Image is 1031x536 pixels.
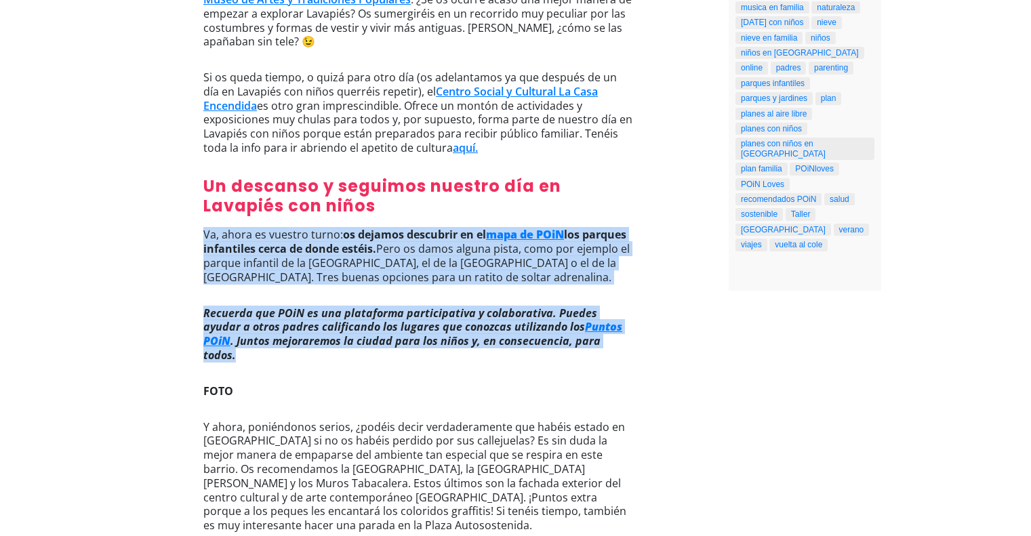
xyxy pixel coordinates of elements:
a: plan familia (9 elementos) [735,163,788,175]
a: sostenible (2 elementos) [735,208,783,220]
strong: los parques infantiles cerca de donde estéis. [203,227,626,256]
a: planes con niños en Madrid (6 elementos) [735,138,874,160]
a: navidad con niños (3 elementos) [735,16,809,28]
a: POiN Loves (7 elementos) [735,178,790,190]
a: vuelta al cole (3 elementos) [769,239,828,251]
strong: os dejamos descubrir en el [343,227,486,242]
a: viajes (2 elementos) [735,239,767,251]
a: Puntos POiN [203,319,622,348]
a: parenting (23 elementos) [809,62,853,74]
a: musica en familia (3 elementos) [735,1,809,14]
a: planes al aire libre (4 elementos) [735,108,812,120]
a: padres (2 elementos) [771,62,807,74]
a: nieve en familia (3 elementos) [735,32,803,44]
a: parques infantiles (3 elementos) [735,77,810,89]
a: nieve (3 elementos) [811,16,842,28]
a: naturaleza (2 elementos) [811,1,860,14]
strong: Un descanso y seguimos nuestro día en Lavapiés con niños [203,175,561,217]
a: recomendados POiN (3 elementos) [735,193,822,205]
strong: FOTO [203,384,233,398]
a: planes con niños (40 elementos) [735,123,807,135]
a: salud (13 elementos) [824,193,855,205]
a: Taller (2 elementos) [786,208,816,220]
em: Recuerda que POiN es una plataforma participativa y colaborativa. Puedes ayudar a otros padres ca... [203,306,597,335]
a: aquí. [453,140,478,155]
a: valencia (3 elementos) [735,224,831,236]
a: niños en madrid (11 elementos) [735,47,864,59]
p: Va, ahora es vuestro turno: Pero os damos alguna pista, como por ejemplo el parque infantil de la... [203,228,634,295]
a: parques y jardines (3 elementos) [735,92,813,104]
a: verano (3 elementos) [834,224,870,236]
a: niños (4 elementos) [805,32,836,44]
p: Si os queda tiempo, o quizá para otro día (os adelantamos ya que después de un día en Lavapiés co... [203,70,634,166]
a: Centro Social y Cultural La Casa Encendida [203,84,598,113]
a: plan (2 elementos) [815,92,842,104]
a: POiNloves (5 elementos) [790,163,839,175]
a: online (5 elementos) [735,62,768,74]
em: . Juntos mejoraremos la ciudad para los niños y, en consecuencia, para todos. [203,333,601,363]
a: mapa de POiN [486,227,564,242]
